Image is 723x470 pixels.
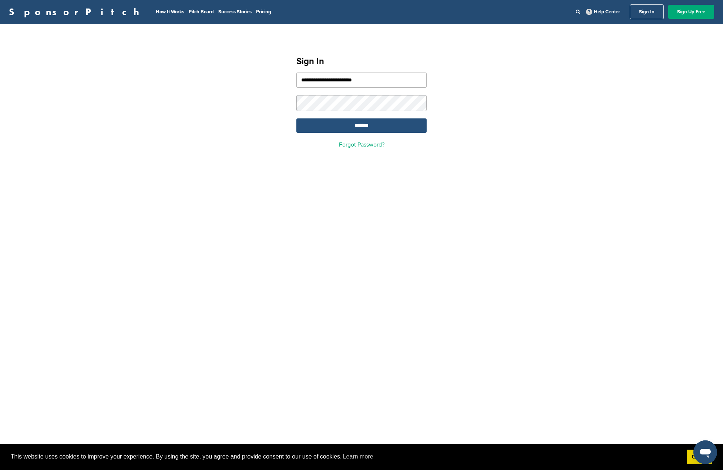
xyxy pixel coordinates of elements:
[9,7,144,17] a: SponsorPitch
[668,5,714,19] a: Sign Up Free
[256,9,271,15] a: Pricing
[342,451,374,462] a: learn more about cookies
[585,7,622,16] a: Help Center
[296,55,427,68] h1: Sign In
[218,9,252,15] a: Success Stories
[693,440,717,464] iframe: Button to launch messaging window
[11,451,681,462] span: This website uses cookies to improve your experience. By using the site, you agree and provide co...
[189,9,214,15] a: Pitch Board
[156,9,184,15] a: How It Works
[339,141,384,148] a: Forgot Password?
[687,450,712,464] a: dismiss cookie message
[630,4,664,19] a: Sign In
